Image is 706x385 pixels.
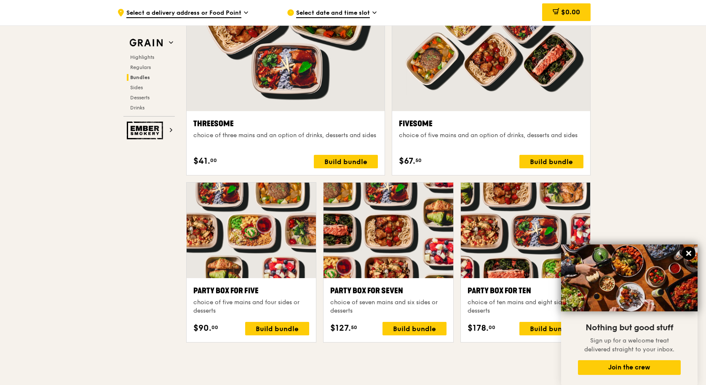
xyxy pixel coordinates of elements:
span: Select date and time slot [296,9,370,18]
span: 50 [351,324,357,331]
span: Regulars [130,64,151,70]
div: Party Box for Five [193,285,309,297]
span: Sign up for a welcome treat delivered straight to your inbox. [584,337,674,353]
div: choice of ten mains and eight sides or desserts [468,298,583,315]
div: choice of five mains and four sides or desserts [193,298,309,315]
img: Ember Smokery web logo [127,122,166,139]
span: 00 [210,157,217,164]
span: 00 [489,324,495,331]
span: $41. [193,155,210,167]
span: Drinks [130,105,144,111]
div: Party Box for Seven [330,285,446,297]
div: Party Box for Ten [468,285,583,297]
span: 50 [415,157,422,164]
div: Build bundle [382,322,447,335]
span: Highlights [130,54,154,60]
div: choice of five mains and an option of drinks, desserts and sides [399,131,583,140]
div: Build bundle [519,322,583,335]
span: $90. [193,322,211,335]
img: DSC07876-Edit02-Large.jpeg [561,244,698,311]
span: $127. [330,322,351,335]
span: Sides [130,85,143,90]
div: Threesome [193,118,378,130]
div: choice of seven mains and six sides or desserts [330,298,446,315]
img: Grain web logo [127,35,166,50]
div: Build bundle [245,322,309,335]
span: Nothing but good stuff [586,323,673,333]
div: Build bundle [314,155,378,168]
div: Fivesome [399,118,583,130]
span: Bundles [130,74,150,80]
span: $67. [399,155,415,167]
span: 00 [211,324,218,331]
div: Build bundle [519,155,583,168]
button: Join the crew [578,360,681,375]
button: Close [682,247,695,260]
span: Select a delivery address or Food Point [126,9,241,18]
span: Desserts [130,95,150,101]
span: $0.00 [561,8,580,16]
div: choice of three mains and an option of drinks, desserts and sides [193,131,378,140]
span: $178. [468,322,489,335]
